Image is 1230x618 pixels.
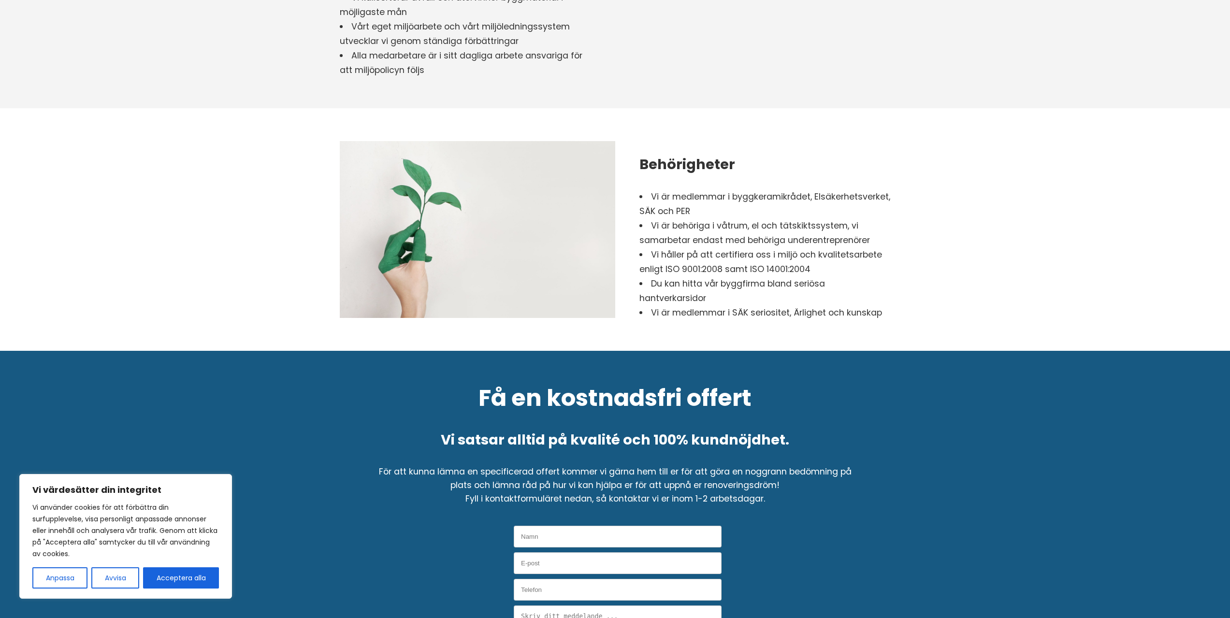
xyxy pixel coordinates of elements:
[143,567,219,589] button: Acceptera alla
[340,141,639,318] img: KM Living Construction Behörigheter
[441,430,789,449] h5: Vi satsar alltid på kvalité och 100% kundnöjdhet.
[514,552,722,574] input: E-post
[639,218,891,247] li: Vi är behöriga i våtrum, el och tätskiktssystem, vi samarbetar endast med behöriga underentrepren...
[514,526,722,547] input: Namn
[478,389,752,407] h3: Få en kostnadsfri offert
[639,155,891,174] h2: Behörigheter
[514,579,722,601] input: Telefon
[32,567,87,589] button: Anpassa
[639,247,891,276] li: Vi håller på att certifiera oss i miljö och kvalitetsarbete enligt ISO 9001:2008 samt ISO 14001:2004
[639,276,891,305] li: Du kan hitta vår byggfirma bland seriösa hantverkarsidor
[340,48,591,77] li: Alla medarbetare är i sitt dagliga arbete ansvariga för att miljöpolicyn följs
[340,19,591,48] li: Vårt eget miljöarbete och vårt miljöledningssystem utvecklar vi genom ständiga förbättringar
[369,465,861,505] p: För att kunna lämna en specificerad offert kommer vi gärna hem till er för att göra en noggrann b...
[639,305,891,320] li: Vi är medlemmar i SÄK seriositet, Ärlighet och kunskap
[32,484,219,496] p: Vi värdesätter din integritet
[32,502,219,560] p: Vi använder cookies för att förbättra din surfupplevelse, visa personligt anpassade annonser elle...
[639,189,891,218] li: Vi är medlemmar i byggkeramikrådet, Elsäkerhetsverket, SÄK och PER
[91,567,139,589] button: Avvisa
